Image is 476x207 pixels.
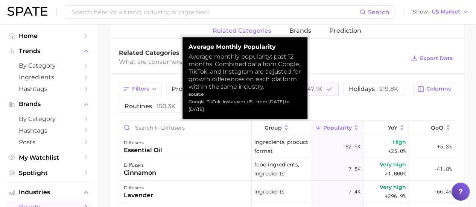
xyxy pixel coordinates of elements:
[379,85,398,92] span: 219.8k
[19,85,79,92] span: Hashtags
[254,137,309,156] span: ingredients, product format
[8,7,47,16] img: SPATE
[6,152,92,163] a: My Watchlist
[19,127,79,134] span: Hashtags
[6,98,92,110] button: Brands
[6,113,92,125] a: by Category
[213,27,271,34] span: related categories
[124,146,162,155] div: essential oil
[19,32,79,39] span: Home
[172,86,248,92] span: product format
[349,86,398,92] span: holidays
[413,83,455,95] button: Columns
[19,48,79,54] span: Trends
[6,187,92,198] button: Industries
[388,147,406,156] span: +25.0%
[124,138,162,147] div: diffusers
[385,192,406,201] span: +296.9%
[6,45,92,57] button: Trends
[434,165,452,174] span: -41.8%
[380,160,406,169] span: Very high
[132,86,149,92] span: Filters
[426,86,451,92] span: Columns
[19,62,79,69] span: by Category
[420,55,453,62] span: Export Data
[252,121,312,135] button: group
[6,71,92,83] a: Ingredients
[342,142,360,151] span: 182.9k
[363,121,409,135] button: YoY
[157,103,176,110] span: 150.3k
[119,83,161,95] button: Filters
[411,7,470,17] button: ShowUS Market
[264,125,281,131] span: group
[393,137,406,147] span: High
[254,187,284,196] span: ingredients
[6,60,92,71] a: by Category
[6,83,92,95] a: Hashtags
[380,183,406,192] span: Very high
[385,170,406,177] span: >1,000%
[119,57,405,67] div: What are consumers viewing alongside ?
[289,27,311,34] span: brands
[124,161,156,170] div: diffusers
[19,169,79,177] span: Spotlight
[124,183,153,192] div: diffusers
[6,136,92,148] a: Posts
[6,167,92,179] a: Spotlight
[19,154,79,161] span: My Watchlist
[119,181,455,203] button: diffuserslavenderingredients7.4kVery high+296.9%-66.4%
[388,125,397,131] span: YoY
[19,74,79,81] span: Ingredients
[6,125,92,136] a: Hashtags
[323,125,351,131] span: Popularity
[119,49,179,56] span: Related Categories
[312,121,363,135] button: Popularity
[19,139,79,146] span: Posts
[437,142,452,151] span: +5.3%
[119,121,251,135] input: Search in diffusers
[329,27,361,34] span: Prediction
[124,168,156,177] div: cinnamon
[413,10,429,14] span: Show
[19,115,79,122] span: by Category
[189,53,301,91] div: Average monthly popularity: past 12 months. Combined data from Google, TikTok, and Instagram are ...
[119,136,455,158] button: diffusersessential oilingredients, product format182.9kHigh+25.0%+5.3%
[119,158,455,181] button: diffuserscinnamonfood ingredients, ingredients7.5kVery high>1,000%-41.8%
[431,125,443,131] span: QoQ
[189,43,301,51] strong: Average Monthly Popularity
[348,187,360,196] span: 7.4k
[348,165,360,174] span: 7.5k
[6,30,92,42] a: Home
[368,9,389,16] span: Search
[19,189,79,196] span: Industries
[189,98,301,113] div: Google, TikTok, Instagram US - from [DATE] to [DATE]
[19,101,79,107] span: Brands
[254,160,309,178] span: food ingredients, ingredients
[124,191,153,200] div: lavender
[434,187,452,196] span: -66.4%
[125,103,176,109] span: routines
[432,10,460,14] span: US Market
[409,53,455,63] button: Export Data
[409,121,455,135] button: QoQ
[189,91,204,97] strong: source
[304,85,322,92] span: 247.1k
[71,6,360,18] input: Search here for a brand, industry, or ingredient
